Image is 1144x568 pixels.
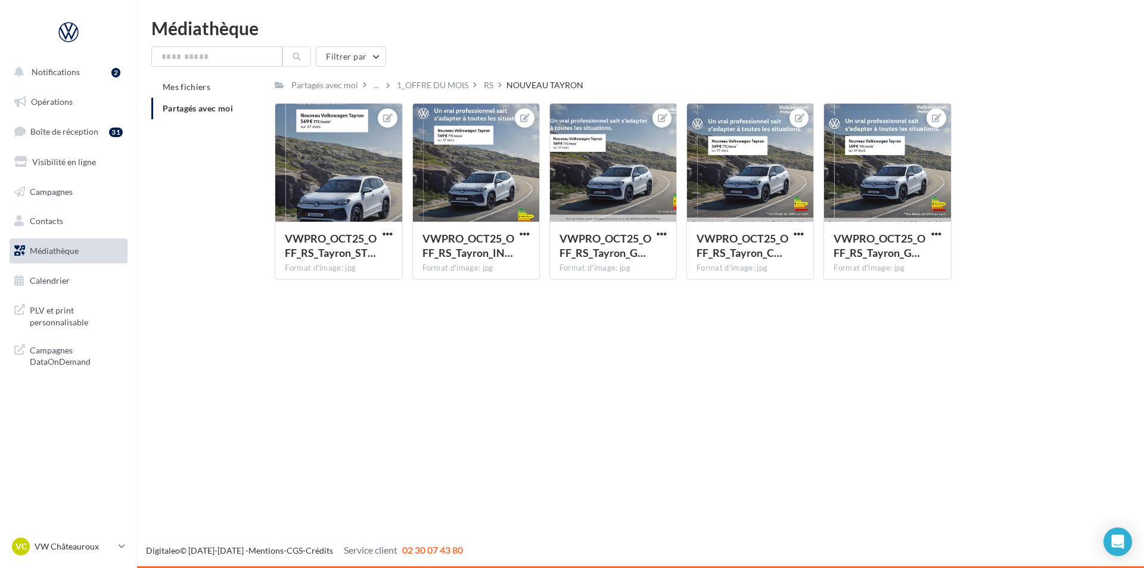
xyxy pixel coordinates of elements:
[15,541,27,553] span: VC
[31,97,73,107] span: Opérations
[146,545,180,555] a: Digitaleo
[344,544,397,555] span: Service client
[30,216,63,226] span: Contacts
[7,119,130,144] a: Boîte de réception31
[163,82,210,92] span: Mes fichiers
[30,186,73,196] span: Campagnes
[697,263,804,274] div: Format d'image: jpg
[402,544,463,555] span: 02 30 07 43 80
[1103,527,1132,556] div: Open Intercom Messenger
[30,126,98,136] span: Boîte de réception
[30,246,79,256] span: Médiathèque
[7,238,130,263] a: Médiathèque
[316,46,386,67] button: Filtrer par
[7,89,130,114] a: Opérations
[7,179,130,204] a: Campagnes
[287,545,303,555] a: CGS
[422,263,530,274] div: Format d'image: jpg
[30,302,123,328] span: PLV et print personnalisable
[291,79,358,91] div: Partagés avec moi
[111,68,120,77] div: 2
[151,19,1130,37] div: Médiathèque
[7,60,125,85] button: Notifications 2
[248,545,284,555] a: Mentions
[35,541,114,553] p: VW Châteauroux
[559,232,651,259] span: VWPRO_OCT25_OFF_RS_Tayron_GMB
[32,157,96,167] span: Visibilité en ligne
[484,79,493,91] div: RS
[7,297,130,333] a: PLV et print personnalisable
[10,535,128,558] a: VC VW Châteauroux
[397,79,468,91] div: 1_OFFRE DU MOIS
[32,67,80,77] span: Notifications
[30,342,123,368] span: Campagnes DataOnDemand
[7,337,130,373] a: Campagnes DataOnDemand
[109,128,123,137] div: 31
[146,545,463,555] span: © [DATE]-[DATE] - - -
[30,275,70,285] span: Calendrier
[834,232,925,259] span: VWPRO_OCT25_OFF_RS_Tayron_GMB_720x720px
[285,263,392,274] div: Format d'image: jpg
[559,263,667,274] div: Format d'image: jpg
[834,263,941,274] div: Format d'image: jpg
[7,268,130,293] a: Calendrier
[285,232,377,259] span: VWPRO_OCT25_OFF_RS_Tayron_STORY
[7,209,130,234] a: Contacts
[163,103,233,113] span: Partagés avec moi
[422,232,514,259] span: VWPRO_OCT25_OFF_RS_Tayron_INSTA
[371,77,381,94] div: ...
[306,545,333,555] a: Crédits
[697,232,788,259] span: VWPRO_OCT25_OFF_RS_Tayron_CARRE
[506,79,583,91] div: NOUVEAU TAYRON
[7,150,130,175] a: Visibilité en ligne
